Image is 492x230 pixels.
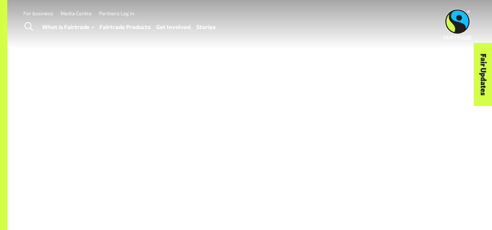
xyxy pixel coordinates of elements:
[196,22,216,32] a: Stories
[20,18,38,36] a: Toggle Search
[42,22,94,32] a: What is Fairtrade
[99,10,134,16] a: Partners Log In
[23,10,53,16] a: For business
[99,22,150,32] a: Fairtrade Products
[444,9,472,40] img: Fairtrade Australia New Zealand logo
[60,10,92,16] a: Media Centre
[156,22,190,32] a: Get Involved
